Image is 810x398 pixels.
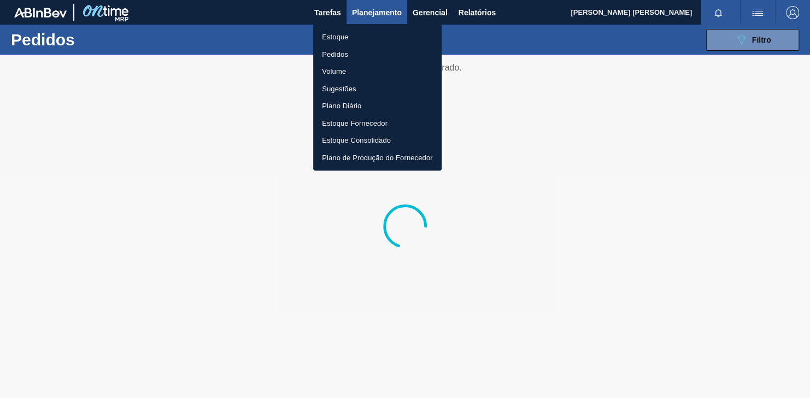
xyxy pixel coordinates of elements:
a: Sugestões [313,80,442,98]
a: Plano Diário [313,97,442,115]
a: Estoque Fornecedor [313,115,442,132]
a: Pedidos [313,46,442,63]
a: Volume [313,63,442,80]
a: Plano de Produção do Fornecedor [313,149,442,167]
a: Estoque [313,28,442,46]
a: Estoque Consolidado [313,132,442,149]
